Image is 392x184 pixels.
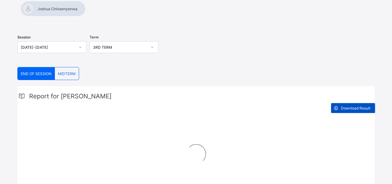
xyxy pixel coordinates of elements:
[29,92,112,100] span: Report for [PERSON_NAME]
[58,71,76,76] span: MIDTERM
[17,35,31,39] span: Session
[90,35,99,39] span: Term
[93,45,147,50] div: 3RD TERM
[21,71,51,76] span: END OF SESSION
[21,45,75,50] div: [DATE]-[DATE]
[341,106,370,110] span: Download Result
